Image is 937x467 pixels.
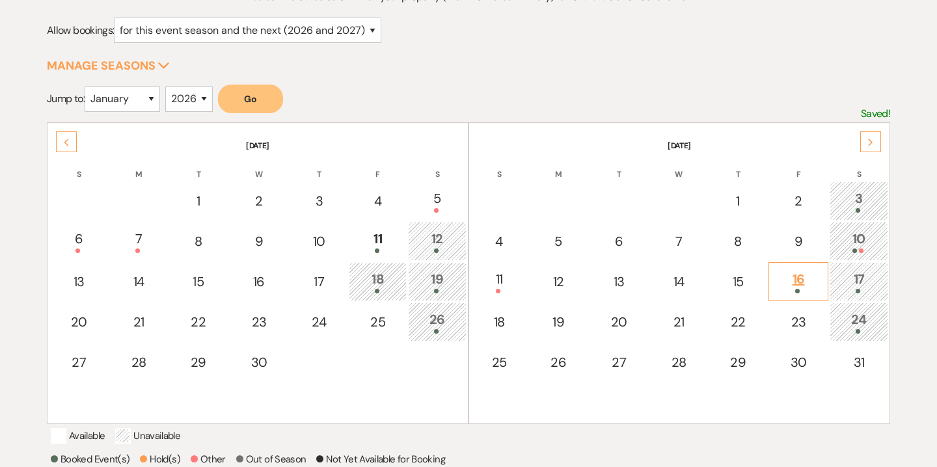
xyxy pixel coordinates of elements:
[589,153,649,180] th: T
[837,189,881,213] div: 3
[229,153,289,180] th: W
[478,353,521,372] div: 25
[176,191,221,211] div: 1
[297,272,340,291] div: 17
[716,272,760,291] div: 15
[56,229,102,253] div: 6
[596,353,642,372] div: 27
[837,353,881,372] div: 31
[49,124,467,152] th: [DATE]
[297,312,340,332] div: 24
[657,232,700,251] div: 7
[51,428,105,444] p: Available
[529,153,588,180] th: M
[650,153,707,180] th: W
[236,353,282,372] div: 30
[776,232,821,251] div: 9
[536,312,580,332] div: 19
[140,451,180,467] p: Hold(s)
[415,229,459,253] div: 12
[176,353,221,372] div: 29
[191,451,226,467] p: Other
[408,153,467,180] th: S
[316,451,444,467] p: Not Yet Available for Booking
[47,92,85,105] span: Jump to:
[176,232,221,251] div: 8
[536,232,580,251] div: 5
[236,272,282,291] div: 16
[110,153,167,180] th: M
[657,353,700,372] div: 28
[478,232,521,251] div: 4
[478,312,521,332] div: 18
[776,191,821,211] div: 2
[56,312,102,332] div: 20
[176,272,221,291] div: 15
[297,232,340,251] div: 10
[117,272,160,291] div: 14
[56,272,102,291] div: 13
[657,312,700,332] div: 21
[236,232,282,251] div: 9
[218,85,283,113] button: Go
[837,269,881,293] div: 17
[176,312,221,332] div: 22
[415,269,459,293] div: 19
[349,153,406,180] th: F
[716,232,760,251] div: 8
[837,310,881,334] div: 24
[415,310,459,334] div: 26
[356,191,399,211] div: 4
[470,153,528,180] th: S
[236,451,306,467] p: Out of Season
[709,153,767,180] th: T
[536,272,580,291] div: 12
[470,124,888,152] th: [DATE]
[861,105,890,122] p: Saved!
[837,229,881,253] div: 10
[657,272,700,291] div: 14
[536,353,580,372] div: 26
[776,312,821,332] div: 23
[169,153,228,180] th: T
[47,60,170,72] button: Manage Seasons
[49,153,109,180] th: S
[830,153,888,180] th: S
[356,269,399,293] div: 18
[596,312,642,332] div: 20
[415,189,459,213] div: 5
[768,153,828,180] th: F
[297,191,340,211] div: 3
[716,191,760,211] div: 1
[236,312,282,332] div: 23
[716,353,760,372] div: 29
[290,153,347,180] th: T
[596,272,642,291] div: 13
[117,229,160,253] div: 7
[47,23,114,37] span: Allow bookings:
[356,229,399,253] div: 11
[716,312,760,332] div: 22
[117,353,160,372] div: 28
[596,232,642,251] div: 6
[115,428,180,444] p: Unavailable
[51,451,129,467] p: Booked Event(s)
[776,269,821,293] div: 16
[478,269,521,293] div: 11
[356,312,399,332] div: 25
[236,191,282,211] div: 2
[117,312,160,332] div: 21
[776,353,821,372] div: 30
[56,353,102,372] div: 27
